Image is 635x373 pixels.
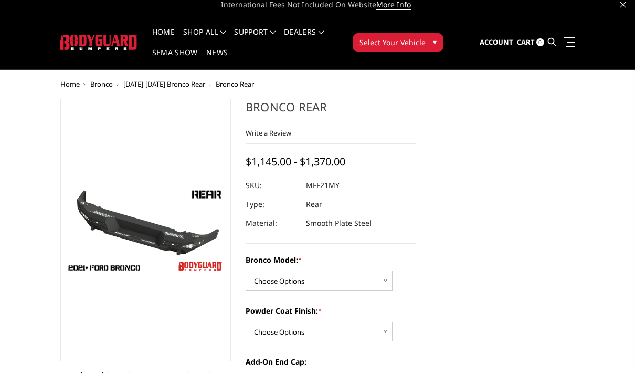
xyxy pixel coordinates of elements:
label: Powder Coat Finish: [246,305,416,316]
a: Write a Review [246,128,291,138]
h1: Bronco Rear [246,99,416,122]
span: Select Your Vehicle [359,37,426,48]
span: Bronco Rear [216,79,254,89]
dt: Material: [246,214,298,233]
label: Add-On End Cap: [246,356,416,367]
a: Cart 0 [517,28,544,57]
img: BODYGUARD BUMPERS [60,35,137,50]
dd: Rear [306,195,322,214]
a: Account [480,28,513,57]
a: Home [152,28,175,49]
a: News [206,49,228,69]
a: Bronco [90,79,113,89]
a: SEMA Show [152,49,198,69]
span: Account [480,37,513,47]
span: 0 [536,38,544,46]
a: Dealers [284,28,324,49]
a: Support [234,28,276,49]
dt: SKU: [246,176,298,195]
a: Home [60,79,80,89]
dd: Smooth Plate Steel [306,214,372,233]
a: [DATE]-[DATE] Bronco Rear [123,79,205,89]
dd: MFF21MY [306,176,340,195]
a: shop all [183,28,226,49]
button: Select Your Vehicle [353,33,443,52]
span: $1,145.00 - $1,370.00 [246,154,345,169]
dt: Type: [246,195,298,214]
a: Bronco Rear [60,99,231,361]
span: Cart [517,37,535,47]
label: Bronco Model: [246,254,416,265]
span: ▾ [433,36,437,47]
